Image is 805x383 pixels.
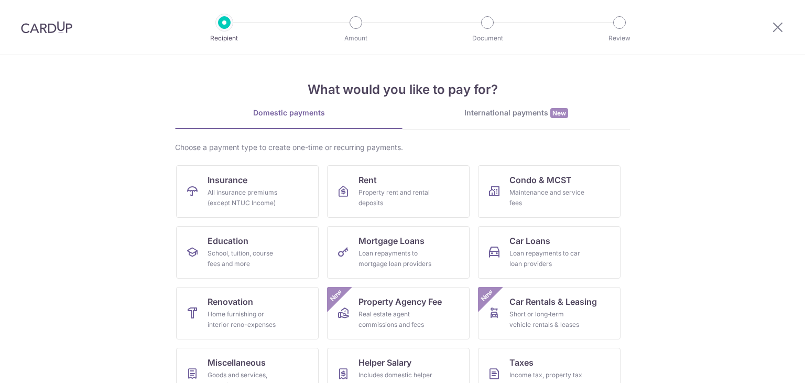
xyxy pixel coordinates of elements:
[358,248,434,269] div: Loan repayments to mortgage loan providers
[509,356,534,369] span: Taxes
[175,108,402,118] div: Domestic payments
[176,165,319,218] a: InsuranceAll insurance premiums (except NTUC Income)
[358,187,434,208] div: Property rent and rental deposits
[208,248,283,269] div: School, tuition, course fees and more
[509,235,550,247] span: Car Loans
[738,352,795,378] iframe: Opens a widget where you can find more information
[317,33,395,44] p: Amount
[509,248,585,269] div: Loan repayments to car loan providers
[176,226,319,279] a: EducationSchool, tuition, course fees and more
[478,287,621,339] a: Car Rentals & LeasingShort or long‑term vehicle rentals & leasesNew
[328,287,345,304] span: New
[478,226,621,279] a: Car LoansLoan repayments to car loan providers
[402,108,630,119] div: International payments
[176,287,319,339] a: RenovationHome furnishing or interior reno-expenses
[449,33,526,44] p: Document
[358,174,377,186] span: Rent
[509,295,597,308] span: Car Rentals & Leasing
[581,33,658,44] p: Review
[358,309,434,330] div: Real estate agent commissions and fees
[175,142,630,153] div: Choose a payment type to create one-time or recurring payments.
[208,187,283,208] div: All insurance premiums (except NTUC Income)
[358,235,425,247] span: Mortgage Loans
[509,309,585,330] div: Short or long‑term vehicle rentals & leases
[186,33,263,44] p: Recipient
[327,226,470,279] a: Mortgage LoansLoan repayments to mortgage loan providers
[208,309,283,330] div: Home furnishing or interior reno-expenses
[21,21,72,34] img: CardUp
[509,187,585,208] div: Maintenance and service fees
[208,356,266,369] span: Miscellaneous
[358,356,411,369] span: Helper Salary
[327,165,470,218] a: RentProperty rent and rental deposits
[175,80,630,99] h4: What would you like to pay for?
[550,108,568,118] span: New
[208,235,248,247] span: Education
[478,165,621,218] a: Condo & MCSTMaintenance and service fees
[478,287,496,304] span: New
[509,174,572,186] span: Condo & MCST
[208,295,253,308] span: Renovation
[208,174,247,186] span: Insurance
[358,295,442,308] span: Property Agency Fee
[327,287,470,339] a: Property Agency FeeReal estate agent commissions and feesNew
